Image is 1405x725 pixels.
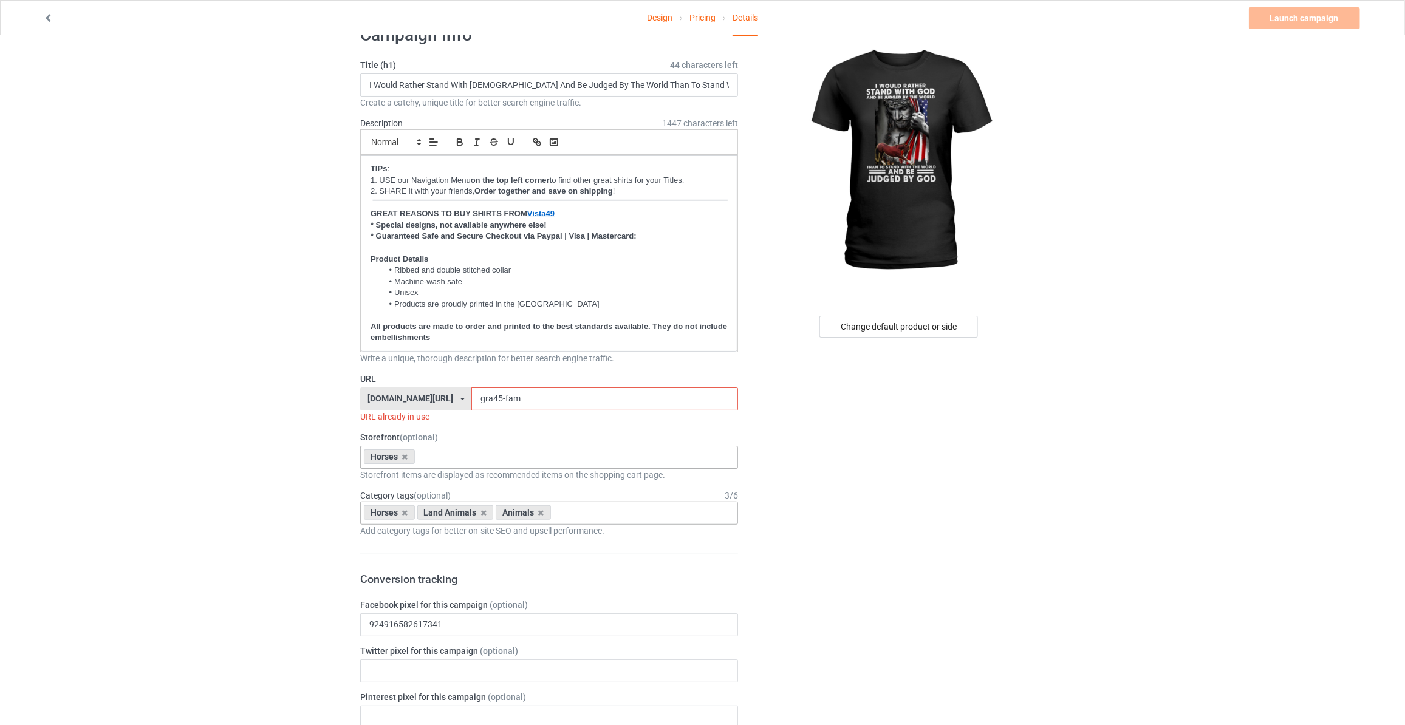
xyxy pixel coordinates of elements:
div: Animals [496,505,551,520]
strong: GREAT REASONS TO BUY SHIRTS FROM [371,209,527,218]
strong: Order together and save on shipping [474,186,613,196]
strong: on the top left corner [471,175,550,185]
span: (optional) [488,692,526,702]
div: Horses [364,449,415,464]
div: Create a catchy, unique title for better search engine traffic. [360,97,738,109]
label: Description [360,118,403,128]
a: Vista49 [527,209,555,218]
strong: Product Details [371,254,428,264]
span: (optional) [480,646,518,656]
h3: Conversion tracking [360,572,738,586]
div: Horses [364,505,415,520]
h1: Campaign Info [360,24,738,46]
label: Title (h1) [360,59,738,71]
label: URL [360,373,738,385]
label: Storefront [360,431,738,443]
span: 44 characters left [670,59,738,71]
label: Category tags [360,489,451,502]
li: Ribbed and double stitched collar [383,265,728,276]
div: Land Animals [417,505,494,520]
img: Screenshot_at_Jul_03_11-49-29.png [371,199,728,205]
div: URL already in use [360,410,738,423]
li: Machine-wash safe [383,276,728,287]
span: (optional) [414,491,451,500]
strong: * Guaranteed Safe and Secure Checkout via Paypal | Visa | Mastercard: [371,231,637,240]
label: Twitter pixel for this campaign [360,645,738,657]
div: Add category tags for better on-site SEO and upsell performance. [360,525,738,537]
div: Change default product or side [819,316,978,338]
a: Design [647,1,672,35]
a: Pricing [689,1,716,35]
span: 1447 characters left [662,117,738,129]
li: Unisex [383,287,728,298]
p: 2. SHARE it with your friends, ! [371,186,728,197]
div: Storefront items are displayed as recommended items on the shopping cart page. [360,469,738,481]
strong: All products are made to order and printed to the best standards available. They do not include e... [371,322,730,342]
span: (optional) [490,600,528,610]
div: 3 / 6 [725,489,738,502]
div: Details [733,1,758,36]
label: Facebook pixel for this campaign [360,599,738,611]
span: (optional) [400,432,438,442]
label: Pinterest pixel for this campaign [360,691,738,703]
li: Products are proudly printed in the [GEOGRAPHIC_DATA] [383,299,728,310]
strong: * Special designs, not available anywhere else! [371,220,547,230]
div: Write a unique, thorough description for better search engine traffic. [360,352,738,364]
strong: TIPs [371,164,387,173]
p: : [371,163,728,175]
div: [DOMAIN_NAME][URL] [367,394,453,403]
p: 1. USE our Navigation Menu to find other great shirts for your Titles. [371,175,728,186]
